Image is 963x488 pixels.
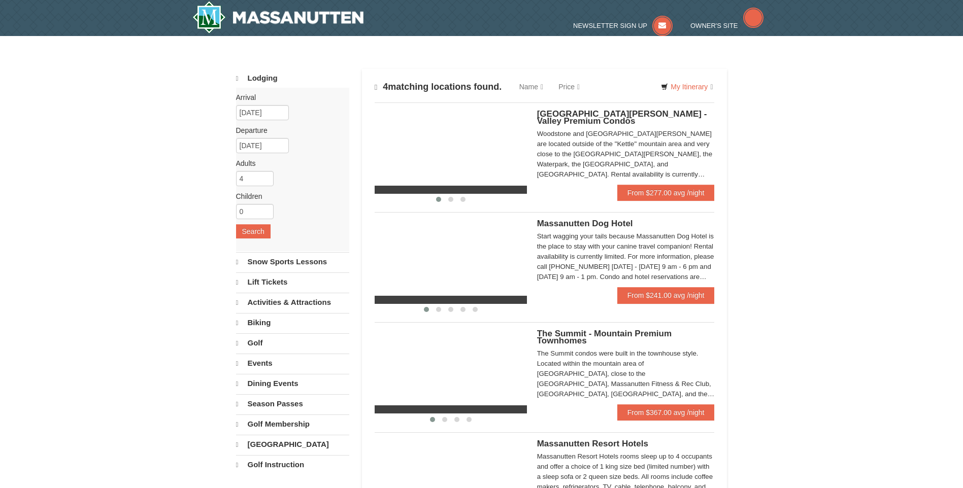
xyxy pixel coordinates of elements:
[537,439,648,448] span: Massanutten Resort Hotels
[617,404,715,421] a: From $367.00 avg /night
[537,329,672,345] span: The Summit - Mountain Premium Townhomes
[690,22,738,29] span: Owner's Site
[537,109,707,126] span: [GEOGRAPHIC_DATA][PERSON_NAME] - Valley Premium Condos
[236,293,349,312] a: Activities & Attractions
[192,1,364,33] img: Massanutten Resort Logo
[617,185,715,201] a: From $277.00 avg /night
[192,1,364,33] a: Massanutten Resort
[537,231,715,282] div: Start wagging your tails because Massanutten Dog Hotel is the place to stay with your canine trav...
[236,224,271,238] button: Search
[551,77,587,97] a: Price
[236,252,349,271] a: Snow Sports Lessons
[537,129,715,180] div: Woodstone and [GEOGRAPHIC_DATA][PERSON_NAME] are located outside of the "Kettle" mountain area an...
[573,22,647,29] span: Newsletter Sign Up
[236,414,349,434] a: Golf Membership
[537,219,633,228] span: Massanutten Dog Hotel
[236,354,349,373] a: Events
[236,313,349,332] a: Biking
[512,77,551,97] a: Name
[236,191,342,201] label: Children
[236,125,342,135] label: Departure
[236,333,349,353] a: Golf
[690,22,763,29] a: Owner's Site
[236,92,342,102] label: Arrival
[236,455,349,474] a: Golf Instruction
[236,394,349,413] a: Season Passes
[236,158,342,168] label: Adults
[236,69,349,88] a: Lodging
[654,79,719,94] a: My Itinerary
[617,287,715,303] a: From $241.00 avg /night
[236,272,349,292] a: Lift Tickets
[236,435,349,454] a: [GEOGRAPHIC_DATA]
[537,348,715,399] div: The Summit condos were built in the townhouse style. Located within the mountain area of [GEOGRAP...
[236,374,349,393] a: Dining Events
[573,22,673,29] a: Newsletter Sign Up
